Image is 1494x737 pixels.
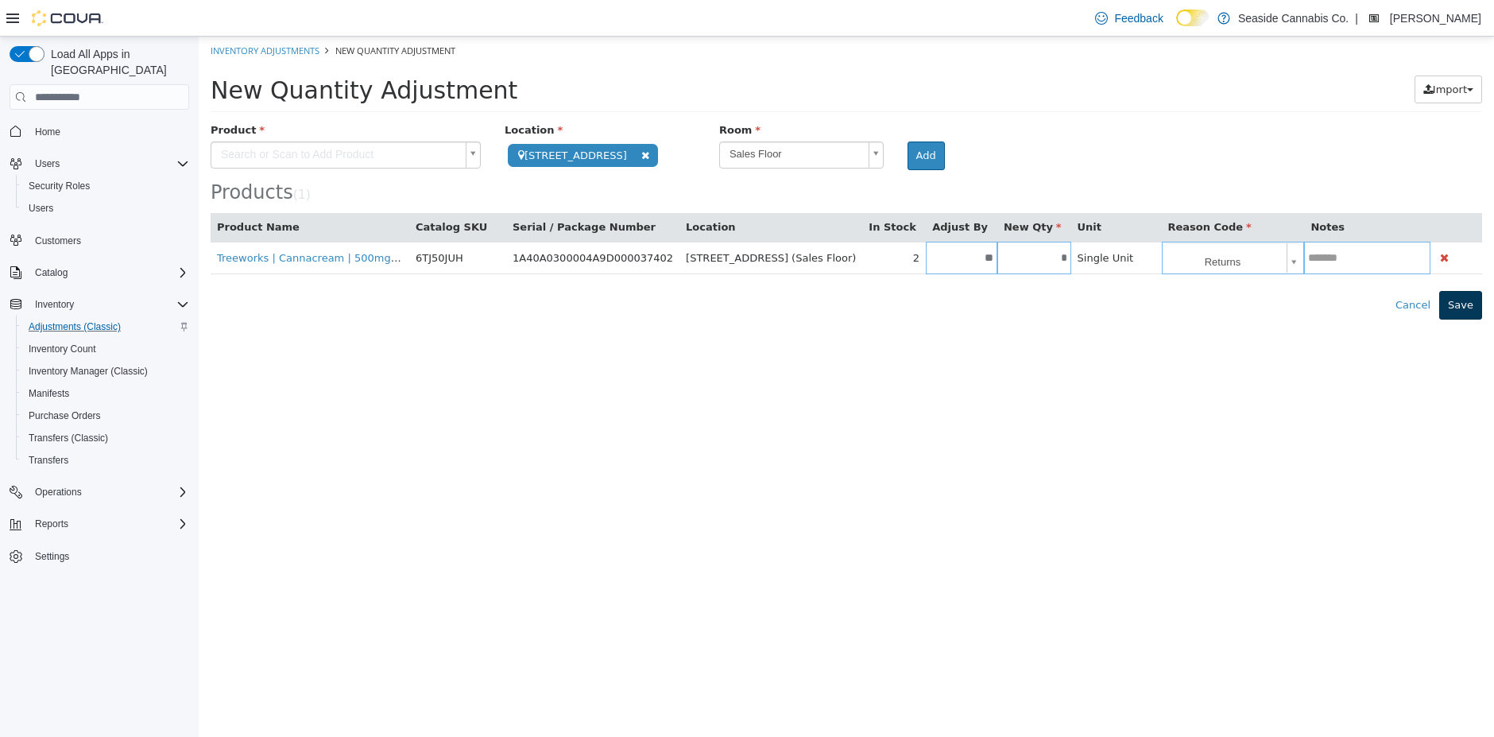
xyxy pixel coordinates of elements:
button: Customers [3,229,195,252]
button: Location [487,183,540,199]
input: Dark Mode [1176,10,1210,26]
span: Settings [29,546,189,566]
span: [STREET_ADDRESS] [309,107,459,130]
button: Manifests [16,382,195,405]
a: Inventory Manager (Classic) [22,362,154,381]
button: In Stock [670,183,720,199]
button: Delete Product [1238,212,1253,231]
span: New Quantity Adjustment [12,40,319,68]
span: Sales Floor [521,106,664,130]
span: Transfers (Classic) [29,432,108,444]
a: Treeworks | Cannacream | 500mg THC 500mg CBD [18,215,282,227]
button: Unit [879,183,906,199]
span: Reports [35,518,68,530]
span: Inventory Count [29,343,96,355]
a: Inventory Adjustments [12,8,121,20]
span: New Qty [805,184,863,196]
span: Operations [35,486,82,498]
span: Purchase Orders [22,406,189,425]
a: Home [29,122,67,142]
span: Inventory [29,295,189,314]
span: Operations [29,483,189,502]
span: Users [22,199,189,218]
button: Catalog [29,263,74,282]
span: Transfers (Classic) [22,429,189,448]
span: Product [12,87,66,99]
td: 2 [664,205,727,238]
button: Inventory [29,295,80,314]
a: Transfers (Classic) [22,429,114,448]
span: Home [29,121,189,141]
span: Reason Code [970,184,1053,196]
span: Security Roles [29,180,90,192]
a: Users [22,199,60,218]
a: Transfers [22,451,75,470]
span: Single Unit [879,215,935,227]
span: Adjustments (Classic) [22,317,189,336]
span: Settings [35,550,69,563]
p: [PERSON_NAME] [1390,9,1481,28]
span: Manifests [22,384,189,403]
button: Save [1240,254,1283,283]
span: Catalog [29,263,189,282]
span: Inventory Manager (Classic) [22,362,189,381]
span: Feedback [1114,10,1163,26]
button: Purchase Orders [16,405,195,427]
a: Feedback [1089,2,1169,34]
span: Load All Apps in [GEOGRAPHIC_DATA] [45,46,189,78]
span: Reports [29,514,189,533]
span: Purchase Orders [29,409,101,422]
button: Cancel [1188,254,1240,283]
span: Users [29,154,189,173]
button: Reports [29,514,75,533]
button: Add [709,105,746,134]
span: Transfers [29,454,68,467]
p: Seaside Cannabis Co. [1238,9,1349,28]
button: Users [3,153,195,175]
button: Serial / Package Number [314,183,460,199]
button: Inventory [3,293,195,316]
td: 6TJ50JUH [211,205,308,238]
button: Adjust By [733,183,792,199]
a: Settings [29,547,75,566]
button: Catalog [3,262,195,284]
button: Inventory Manager (Classic) [16,360,195,382]
span: Customers [35,235,81,247]
span: Transfers [22,451,189,470]
span: Search or Scan to Add Product [13,106,261,131]
button: Home [3,119,195,142]
span: Dark Mode [1176,26,1177,27]
p: | [1355,9,1358,28]
span: 1 [99,151,107,165]
div: Mehgan Wieland [1364,9,1384,28]
span: Users [29,202,53,215]
a: Security Roles [22,176,96,196]
a: Inventory Count [22,339,103,359]
a: Search or Scan to Add Product [12,105,282,132]
button: Catalog SKU [217,183,292,199]
a: Manifests [22,384,75,403]
a: Sales Floor [521,105,685,132]
td: 1A40A0300004A9D000037402 [308,205,481,238]
span: Inventory [35,298,74,311]
span: Import [1234,47,1268,59]
img: Cova [32,10,103,26]
span: New Quantity Adjustment [137,8,257,20]
button: Settings [3,545,195,568]
span: Inventory Manager (Classic) [29,365,148,378]
button: Operations [3,481,195,503]
button: Users [16,197,195,219]
nav: Complex example [10,113,189,609]
span: Location [306,87,364,99]
button: Notes [1112,183,1148,199]
button: Transfers [16,449,195,471]
span: Users [35,157,60,170]
span: Returns [966,207,1082,239]
span: Customers [29,231,189,250]
button: Transfers (Classic) [16,427,195,449]
button: Security Roles [16,175,195,197]
span: Catalog [35,266,68,279]
button: Import [1216,39,1283,68]
a: Purchase Orders [22,406,107,425]
button: Users [29,154,66,173]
